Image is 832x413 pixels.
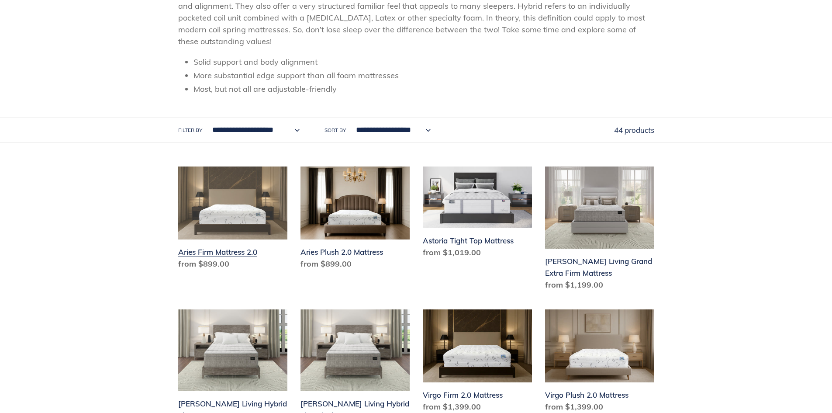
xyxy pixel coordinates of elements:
[545,167,654,294] a: Scott Living Grand Extra Firm Mattress
[325,126,346,134] label: Sort by
[193,69,654,81] li: More substantial edge support than all foam mattresses
[193,83,654,95] li: Most, but not all are adjustable-friendly
[178,167,287,273] a: Aries Firm Mattress 2.0
[423,167,532,262] a: Astoria Tight Top Mattress
[614,125,654,135] span: 44 products
[300,167,410,273] a: Aries Plush 2.0 Mattress
[178,126,202,134] label: Filter by
[193,56,654,68] li: Solid support and body alignment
